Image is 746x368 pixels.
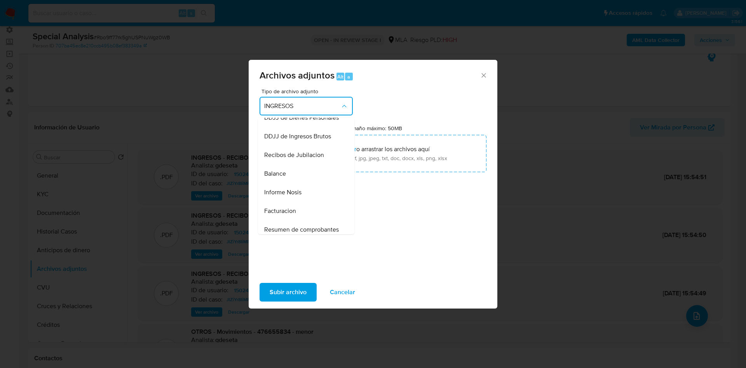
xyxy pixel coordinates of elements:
span: Balance [264,170,286,178]
span: Cancelar [330,284,355,301]
span: a [347,73,350,80]
button: Cerrar [480,72,487,78]
button: Subir archivo [260,283,317,302]
span: Recibos de Jubilacion [264,151,324,159]
span: INGRESOS [264,102,340,110]
span: Archivos adjuntos [260,68,335,82]
ul: Archivos seleccionados [260,172,486,188]
span: Facturacion [264,207,296,215]
span: DDJJ de Bienes Personales [264,114,339,122]
button: Cancelar [320,283,365,302]
button: INGRESOS [260,97,353,115]
span: DDJJ de Ingresos Brutos [264,133,331,140]
span: Informe Nosis [264,188,302,196]
span: Subir archivo [270,284,307,301]
span: Resumen de comprobantes electronicos emitidos ARCA [264,226,343,241]
span: Tipo de archivo adjunto [261,89,355,94]
label: Tamaño máximo: 50MB [347,125,402,132]
span: Alt [337,73,343,80]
